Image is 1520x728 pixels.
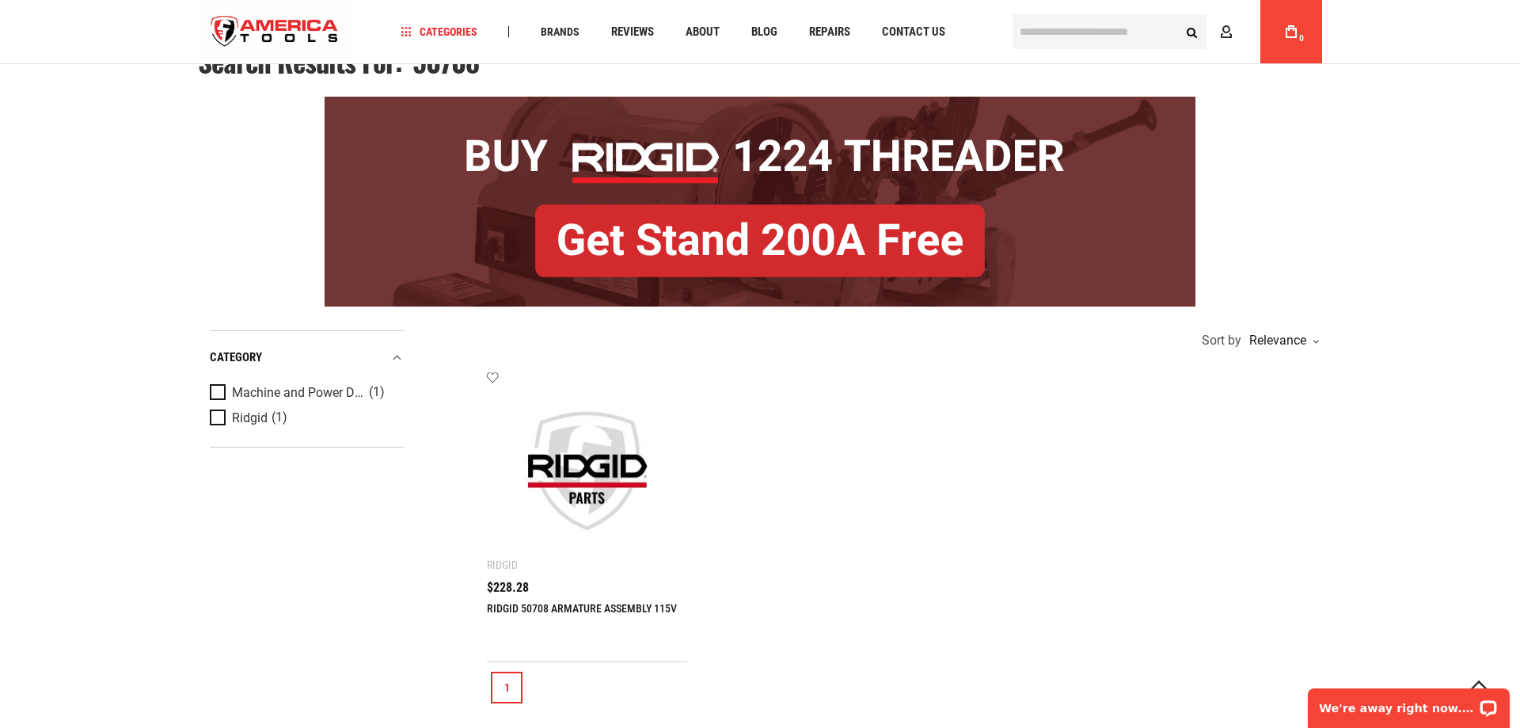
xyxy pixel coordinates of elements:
iframe: LiveChat chat widget [1298,678,1520,728]
a: Repairs [802,21,857,43]
a: BOGO: Buy RIDGID® 1224 Threader, Get Stand 200A Free! [325,97,1195,109]
span: Blog [751,26,777,38]
span: Sort by [1202,334,1241,347]
div: category [210,347,404,368]
span: $228.28 [487,581,529,594]
a: Brands [534,21,587,43]
span: Contact Us [882,26,945,38]
a: 1 [491,672,522,703]
span: (1) [369,386,385,399]
a: Ridgid (1) [210,410,400,427]
a: RIDGID 50708 ARMATURE ASSEMBLY 115V [487,602,677,615]
span: Ridgid [232,411,268,425]
span: (1) [272,411,287,425]
a: Machine and Power Drive Parts (1) [210,384,400,402]
span: Repairs [809,26,850,38]
div: Ridgid [487,558,518,571]
span: Reviews [611,26,654,38]
span: Machine and Power Drive Parts [232,386,365,400]
div: Relevance [1245,334,1318,347]
a: store logo [198,2,351,62]
span: About [686,26,720,38]
span: Categories [401,26,477,37]
div: Product Filters [210,330,404,448]
a: Blog [744,21,785,43]
a: Categories [394,21,484,43]
span: Brands [541,26,579,37]
img: BOGO: Buy RIDGID® 1224 Threader, Get Stand 200A Free! [325,97,1195,307]
span: 0 [1299,34,1304,43]
a: Reviews [604,21,661,43]
img: America Tools [198,2,351,62]
a: About [678,21,727,43]
a: Contact Us [875,21,952,43]
button: Search [1176,17,1206,47]
img: RIDGID 50708 ARMATURE ASSEMBLY 115V [503,387,671,555]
